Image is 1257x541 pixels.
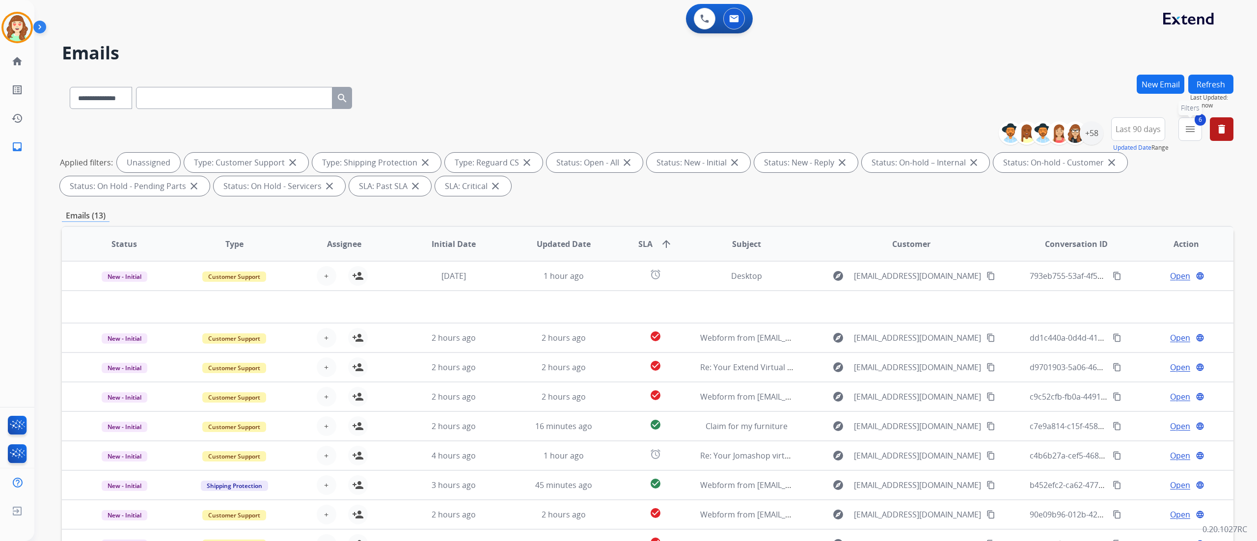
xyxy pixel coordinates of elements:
span: Last Updated: [1190,94,1233,102]
span: 2 hours ago [432,362,476,373]
span: Conversation ID [1045,238,1108,250]
mat-icon: language [1196,481,1204,489]
span: [EMAIL_ADDRESS][DOMAIN_NAME] [854,270,981,282]
span: c4b6b27a-cef5-468f-98b5-ebabbb062a11 [1030,450,1179,461]
div: Status: On Hold - Servicers [214,176,345,196]
span: New - Initial [102,271,147,282]
mat-icon: person_add [352,332,364,344]
span: + [324,270,328,282]
mat-icon: explore [832,361,844,373]
h2: Emails [62,43,1233,63]
span: [EMAIL_ADDRESS][DOMAIN_NAME] [854,479,981,491]
span: Customer Support [202,333,266,344]
span: c7e9a814-c15f-4583-9da0-d3bf1937eb65 [1030,421,1178,432]
mat-icon: close [410,180,421,192]
mat-icon: language [1196,510,1204,519]
span: Open [1170,479,1190,491]
span: Initial Date [432,238,476,250]
mat-icon: content_copy [986,363,995,372]
span: Type [225,238,244,250]
div: Status: On-hold - Customer [993,153,1127,172]
span: 2 hours ago [542,391,586,402]
mat-icon: content_copy [1113,271,1121,280]
button: + [317,266,336,286]
button: + [317,357,336,377]
mat-icon: person_add [352,391,364,403]
th: Action [1123,227,1233,261]
mat-icon: close [490,180,501,192]
p: Applied filters: [60,157,113,168]
span: Customer Support [202,392,266,403]
span: 2 hours ago [542,509,586,520]
mat-icon: content_copy [1113,422,1121,431]
mat-icon: close [621,157,633,168]
mat-icon: close [521,157,533,168]
span: Open [1170,450,1190,461]
span: New - Initial [102,510,147,520]
span: b452efc2-ca62-4774-b87e-a3be57f7e00d [1030,480,1178,490]
span: [EMAIL_ADDRESS][DOMAIN_NAME] [854,332,981,344]
span: + [324,420,328,432]
button: + [317,475,336,495]
span: Open [1170,361,1190,373]
mat-icon: explore [832,391,844,403]
button: + [317,328,336,348]
mat-icon: person_add [352,450,364,461]
mat-icon: search [336,92,348,104]
span: 2 hours ago [432,332,476,343]
span: c9c52cfb-fb0a-4491-8b2d-188391f14066 [1030,391,1175,402]
span: Claim for my furniture [706,421,788,432]
span: Desktop [731,270,762,281]
mat-icon: content_copy [986,481,995,489]
span: Shipping Protection [201,481,268,491]
span: Assignee [327,238,361,250]
span: New - Initial [102,422,147,432]
mat-icon: content_copy [1113,363,1121,372]
mat-icon: close [729,157,740,168]
span: + [324,450,328,461]
mat-icon: content_copy [986,271,995,280]
span: Open [1170,420,1190,432]
mat-icon: explore [832,420,844,432]
span: Webform from [EMAIL_ADDRESS][DOMAIN_NAME] on [DATE] [700,509,923,520]
span: [EMAIL_ADDRESS][DOMAIN_NAME] [854,420,981,432]
span: Re: Your Jomashop virtual card is here [700,450,842,461]
span: Customer [892,238,930,250]
button: + [317,416,336,436]
span: + [324,509,328,520]
mat-icon: check_circle [650,419,661,431]
span: 1 hour ago [544,450,584,461]
span: New - Initial [102,363,147,373]
span: Webform from [EMAIL_ADDRESS][DOMAIN_NAME] on [DATE] [700,332,923,343]
span: + [324,391,328,403]
mat-icon: content_copy [1113,481,1121,489]
span: New - Initial [102,451,147,461]
mat-icon: explore [832,270,844,282]
span: 2 hours ago [432,421,476,432]
p: Emails (13) [62,210,109,222]
mat-icon: language [1196,333,1204,342]
span: Range [1113,143,1169,152]
span: 2 hours ago [432,391,476,402]
p: 0.20.1027RC [1202,523,1247,535]
div: Status: New - Initial [647,153,750,172]
mat-icon: check_circle [650,389,661,401]
span: + [324,479,328,491]
mat-icon: alarm [650,269,661,280]
span: Last 90 days [1116,127,1161,131]
span: [EMAIL_ADDRESS][DOMAIN_NAME] [854,361,981,373]
mat-icon: delete [1216,123,1228,135]
mat-icon: home [11,55,23,67]
span: Re: Your Extend Virtual Card [700,362,805,373]
span: Status [111,238,137,250]
mat-icon: close [968,157,980,168]
mat-icon: check_circle [650,330,661,342]
mat-icon: person_add [352,420,364,432]
mat-icon: alarm [650,448,661,460]
mat-icon: close [324,180,335,192]
span: Open [1170,391,1190,403]
span: New - Initial [102,481,147,491]
div: Status: On Hold - Pending Parts [60,176,210,196]
span: 793eb755-53af-4f55-b026-ee9e5ab2fa8a [1030,270,1176,281]
span: 2 hours ago [542,362,586,373]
